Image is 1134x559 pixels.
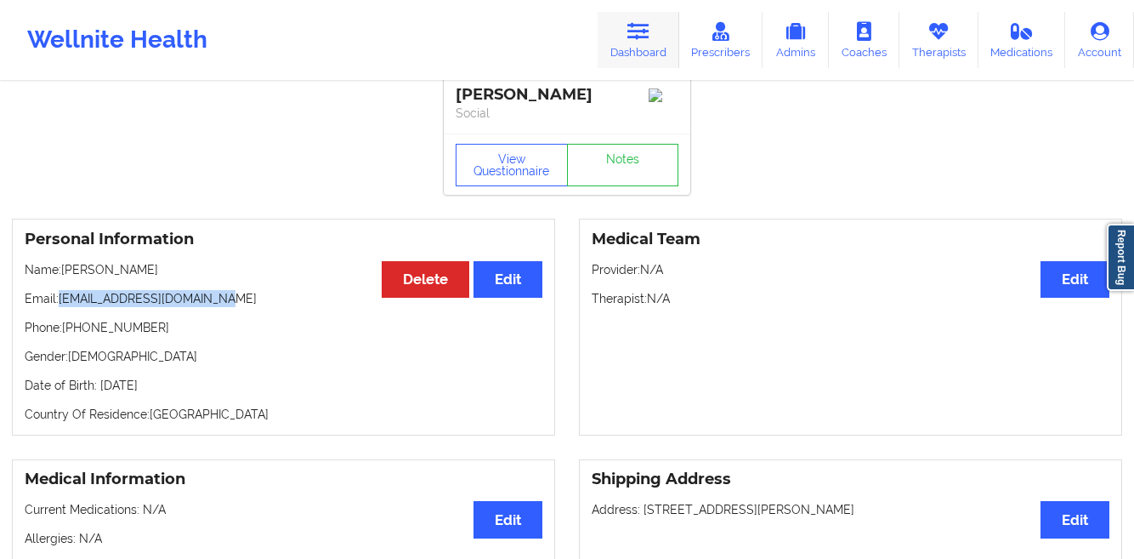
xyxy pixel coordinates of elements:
[456,144,568,186] button: View Questionnaire
[473,501,542,538] button: Edit
[592,261,1109,278] p: Provider: N/A
[456,105,678,122] p: Social
[25,406,542,423] p: Country Of Residence: [GEOGRAPHIC_DATA]
[25,348,542,365] p: Gender: [DEMOGRAPHIC_DATA]
[1040,501,1109,538] button: Edit
[382,261,469,298] button: Delete
[25,530,542,547] p: Allergies: N/A
[25,501,542,518] p: Current Medications: N/A
[592,290,1109,307] p: Therapist: N/A
[899,12,978,68] a: Therapists
[763,12,829,68] a: Admins
[1040,261,1109,298] button: Edit
[25,319,542,336] p: Phone: [PHONE_NUMBER]
[649,88,678,102] img: Image%2Fplaceholer-image.png
[567,144,679,186] a: Notes
[473,261,542,298] button: Edit
[1107,224,1134,291] a: Report Bug
[592,230,1109,249] h3: Medical Team
[1065,12,1134,68] a: Account
[679,12,763,68] a: Prescribers
[25,470,542,489] h3: Medical Information
[25,261,542,278] p: Name: [PERSON_NAME]
[25,290,542,307] p: Email: [EMAIL_ADDRESS][DOMAIN_NAME]
[456,85,678,105] div: [PERSON_NAME]
[25,230,542,249] h3: Personal Information
[829,12,899,68] a: Coaches
[978,12,1066,68] a: Medications
[25,377,542,394] p: Date of Birth: [DATE]
[598,12,679,68] a: Dashboard
[592,470,1109,489] h3: Shipping Address
[592,501,1109,518] p: Address: [STREET_ADDRESS][PERSON_NAME]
